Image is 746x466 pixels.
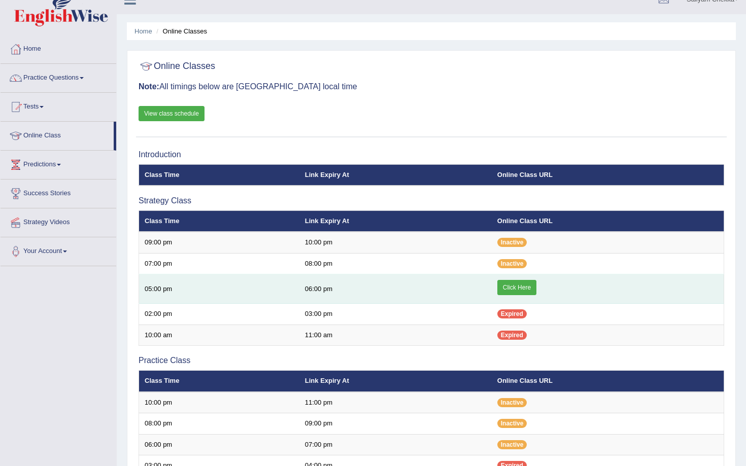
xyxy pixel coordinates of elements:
span: Expired [497,331,527,340]
a: Your Account [1,237,116,263]
a: Practice Questions [1,64,116,89]
h3: All timings below are [GEOGRAPHIC_DATA] local time [139,82,724,91]
td: 06:00 pm [139,434,299,455]
b: Note: [139,82,159,91]
th: Link Expiry At [299,210,492,232]
th: Link Expiry At [299,164,492,186]
td: 08:00 pm [299,253,492,274]
td: 09:00 pm [299,413,492,435]
a: Success Stories [1,180,116,205]
td: 11:00 pm [299,392,492,413]
td: 09:00 pm [139,232,299,253]
td: 10:00 am [139,325,299,346]
td: 10:00 pm [299,232,492,253]
td: 07:00 pm [299,434,492,455]
td: 10:00 pm [139,392,299,413]
th: Class Time [139,210,299,232]
span: Inactive [497,419,527,428]
td: 08:00 pm [139,413,299,435]
a: Strategy Videos [1,208,116,234]
a: Click Here [497,280,536,295]
a: View class schedule [139,106,205,121]
span: Inactive [497,238,527,247]
a: Home [134,27,152,35]
span: Inactive [497,398,527,407]
th: Online Class URL [492,164,724,186]
td: 06:00 pm [299,274,492,304]
a: Predictions [1,151,116,176]
td: 02:00 pm [139,304,299,325]
a: Tests [1,93,116,118]
th: Online Class URL [492,371,724,392]
th: Class Time [139,371,299,392]
td: 07:00 pm [139,253,299,274]
h2: Online Classes [139,59,215,74]
td: 11:00 am [299,325,492,346]
th: Online Class URL [492,210,724,232]
th: Class Time [139,164,299,186]
h3: Introduction [139,150,724,159]
td: 05:00 pm [139,274,299,304]
a: Online Class [1,122,114,147]
li: Online Classes [154,26,207,36]
span: Expired [497,309,527,318]
span: Inactive [497,259,527,268]
h3: Practice Class [139,356,724,365]
th: Link Expiry At [299,371,492,392]
td: 03:00 pm [299,304,492,325]
a: Home [1,35,116,60]
span: Inactive [497,440,527,449]
h3: Strategy Class [139,196,724,205]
